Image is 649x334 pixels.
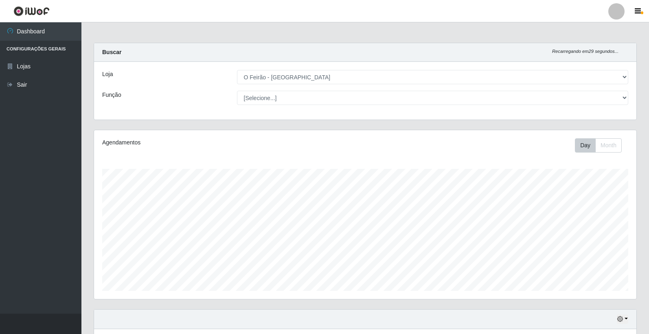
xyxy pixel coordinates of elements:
div: Toolbar with button groups [575,138,628,153]
button: Day [575,138,596,153]
div: First group [575,138,622,153]
i: Recarregando em 29 segundos... [552,49,618,54]
label: Função [102,91,121,99]
div: Agendamentos [102,138,314,147]
label: Loja [102,70,113,79]
img: CoreUI Logo [13,6,50,16]
button: Month [595,138,622,153]
strong: Buscar [102,49,121,55]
